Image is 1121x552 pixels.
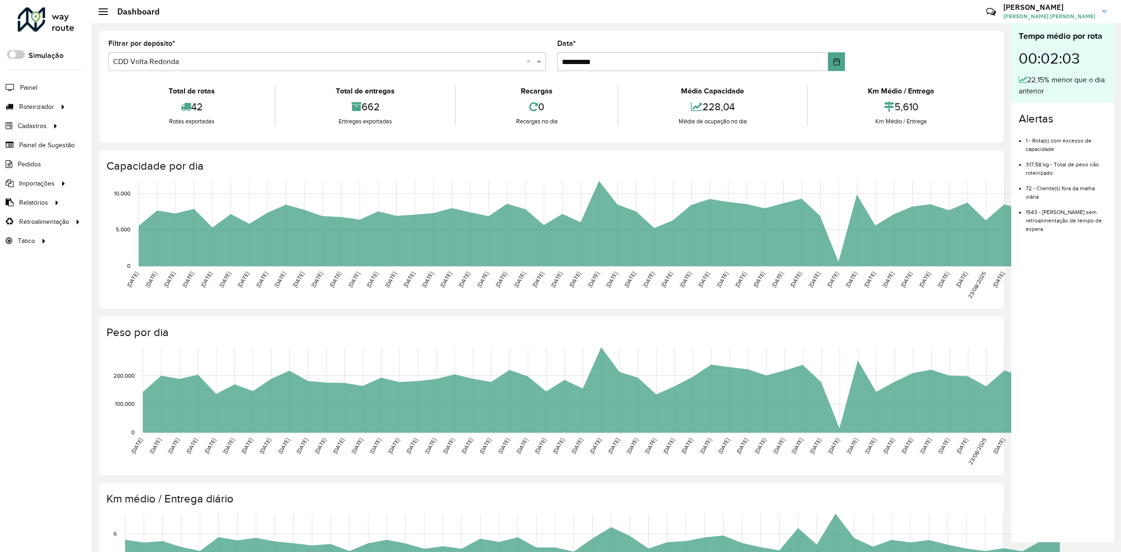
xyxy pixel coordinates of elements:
text: [DATE] [789,271,802,288]
text: [DATE] [402,271,416,288]
div: Recargas no dia [458,117,615,126]
text: [DATE] [476,271,490,288]
h4: Alertas [1019,112,1107,126]
text: [DATE] [313,437,327,455]
h4: Peso por dia [106,326,994,339]
text: [DATE] [533,437,547,455]
text: [DATE] [144,271,158,288]
label: Simulação [28,50,64,61]
text: [DATE] [222,437,235,455]
button: Choose Date [828,52,844,71]
text: [DATE] [900,437,914,455]
li: 317,58 kg - Total de peso não roteirizado [1026,153,1107,177]
text: 23/08/2025 [967,437,987,466]
span: Painel [20,83,37,93]
span: [PERSON_NAME] [PERSON_NAME] [1003,12,1095,21]
text: [DATE] [167,437,180,455]
text: [DATE] [992,437,1006,455]
div: Tempo médio por rota [1019,30,1107,43]
text: [DATE] [126,271,139,288]
text: [DATE] [605,271,618,288]
div: 5,610 [810,97,992,117]
span: Pedidos [18,159,41,169]
h4: Km médio / Entrega diário [106,492,994,506]
text: [DATE] [552,437,565,455]
text: [DATE] [844,271,858,288]
text: [DATE] [277,437,291,455]
text: [DATE] [697,271,710,288]
text: [DATE] [625,437,639,455]
div: Entregas exportadas [278,117,452,126]
text: [DATE] [442,437,455,455]
div: 22,15% menor que o dia anterior [1019,74,1107,97]
span: Retroalimentação [19,217,69,227]
a: Contato Rápido [981,2,1001,22]
text: [DATE] [680,437,694,455]
text: [DATE] [662,437,675,455]
text: [DATE] [130,437,143,455]
text: [DATE] [513,271,526,288]
text: [DATE] [295,437,309,455]
text: [DATE] [771,271,784,288]
text: [DATE] [347,271,361,288]
text: [DATE] [163,271,176,288]
text: [DATE] [808,271,821,288]
div: 42 [111,97,272,117]
text: [DATE] [457,271,471,288]
text: [DATE] [439,271,453,288]
text: [DATE] [405,437,419,455]
text: [DATE] [199,271,213,288]
text: [DATE] [752,271,766,288]
text: [DATE] [369,437,382,455]
text: [DATE] [642,271,655,288]
text: [DATE] [937,437,951,455]
div: Total de entregas [278,86,452,97]
text: [DATE] [809,437,822,455]
text: [DATE] [273,271,287,288]
text: [DATE] [900,271,913,288]
div: 0 [458,97,615,117]
h2: Dashboard [108,7,160,17]
span: Painel de Sugestão [19,140,75,150]
text: [DATE] [240,437,254,455]
text: [DATE] [735,437,749,455]
text: [DATE] [332,437,345,455]
text: [DATE] [937,271,950,288]
text: [DATE] [291,271,305,288]
span: Cadastros [18,121,47,131]
text: [DATE] [255,271,269,288]
text: 0 [131,429,135,435]
div: Média Capacidade [621,86,804,97]
text: [DATE] [827,437,840,455]
text: [DATE] [550,271,563,288]
text: [DATE] [586,271,600,288]
text: [DATE] [717,437,731,455]
text: [DATE] [644,437,657,455]
text: [DATE] [660,271,674,288]
text: [DATE] [919,437,932,455]
label: Filtrar por depósito [108,38,175,49]
text: [DATE] [716,271,729,288]
span: Importações [19,179,55,188]
text: [DATE] [863,271,876,288]
text: [DATE] [699,437,712,455]
span: Relatórios [19,198,48,208]
text: 0 [127,263,130,269]
div: Rotas exportadas [111,117,272,126]
text: [DATE] [460,437,474,455]
text: [DATE] [570,437,584,455]
text: [DATE] [918,271,931,288]
span: Clear all [526,56,534,67]
text: [DATE] [734,271,747,288]
text: [DATE] [420,271,434,288]
text: [DATE] [882,437,895,455]
text: [DATE] [497,437,511,455]
div: 662 [278,97,452,117]
text: [DATE] [881,271,895,288]
text: [DATE] [955,271,968,288]
text: [DATE] [679,271,692,288]
text: [DATE] [790,437,804,455]
text: 100,000 [115,401,135,407]
span: Roteirizador [19,102,54,112]
h3: [PERSON_NAME] [1003,3,1095,12]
